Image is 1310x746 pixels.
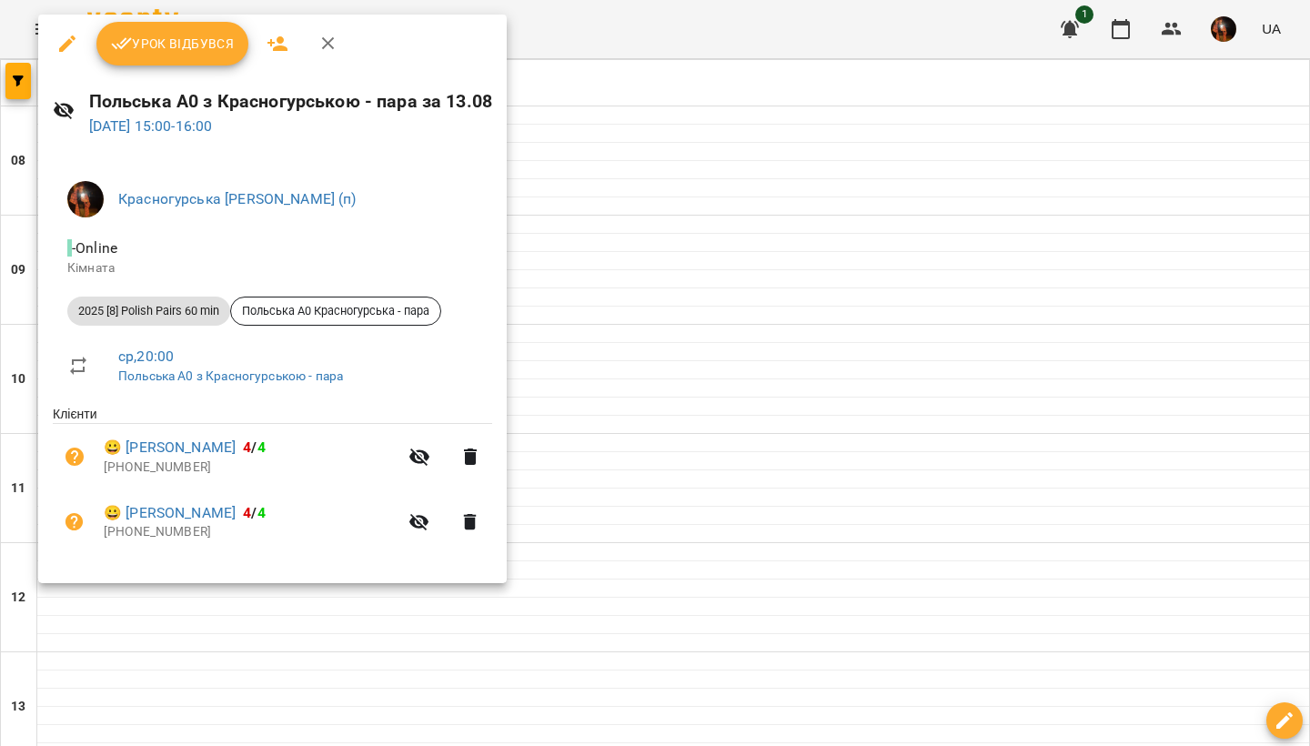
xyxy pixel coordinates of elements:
span: 4 [257,504,266,521]
button: Візит ще не сплачено. Додати оплату? [53,500,96,544]
a: Польська А0 з Красногурською - пара [118,368,343,383]
span: - Online [67,239,121,257]
a: [DATE] 15:00-16:00 [89,117,213,135]
h6: Польська А0 з Красногурською - пара за 13.08 [89,87,492,116]
p: Кімната [67,259,478,277]
ul: Клієнти [53,405,492,560]
b: / [243,439,265,456]
span: 4 [243,439,251,456]
span: Польська А0 Красногурська - пара [231,303,440,319]
a: ср , 20:00 [118,348,174,365]
button: Візит ще не сплачено. Додати оплату? [53,435,96,479]
span: 4 [257,439,266,456]
img: 6e701af36e5fc41b3ad9d440b096a59c.jpg [67,181,104,217]
a: 😀 [PERSON_NAME] [104,502,236,524]
span: 2025 [8] Polish Pairs 60 min [67,303,230,319]
p: [PHONE_NUMBER] [104,459,398,477]
span: 4 [243,504,251,521]
p: [PHONE_NUMBER] [104,523,398,541]
span: Урок відбувся [111,33,235,55]
button: Урок відбувся [96,22,249,66]
a: 😀 [PERSON_NAME] [104,437,236,459]
a: Красногурська [PERSON_NAME] (п) [118,190,357,207]
div: Польська А0 Красногурська - пара [230,297,441,326]
b: / [243,504,265,521]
